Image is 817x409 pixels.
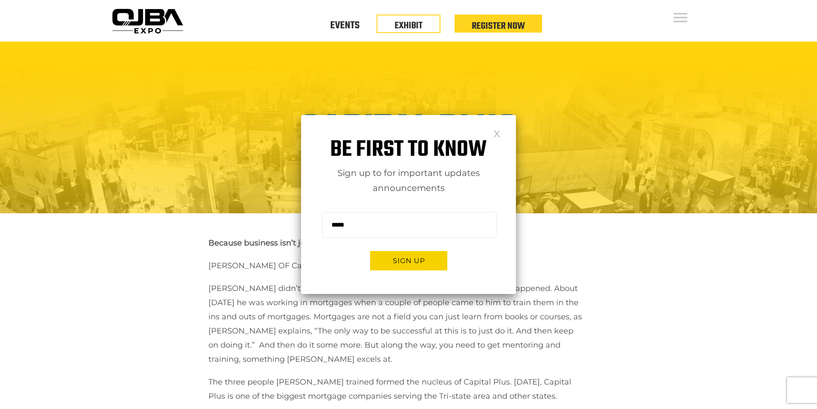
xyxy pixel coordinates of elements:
p: The three people [PERSON_NAME] trained formed the nucleus of Capital Plus. [DATE], Capital Plus i... [208,375,584,403]
a: Close [493,130,500,137]
button: Sign up [370,251,447,270]
h1: Be first to know [301,136,516,164]
p: [PERSON_NAME] didn’t start out trying to build a big company. It just sort of… happened. About [D... [208,282,584,367]
a: Capital Plus [300,100,517,165]
a: Register Now [472,19,525,33]
strong: Because business isn’t just about what you know, it’s about who you know. [208,238,498,248]
a: EXHIBIT [395,18,422,33]
p: Sign up to for important updates announcements [301,166,516,196]
p: [PERSON_NAME] OF Capital Plus Residential [208,259,584,273]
